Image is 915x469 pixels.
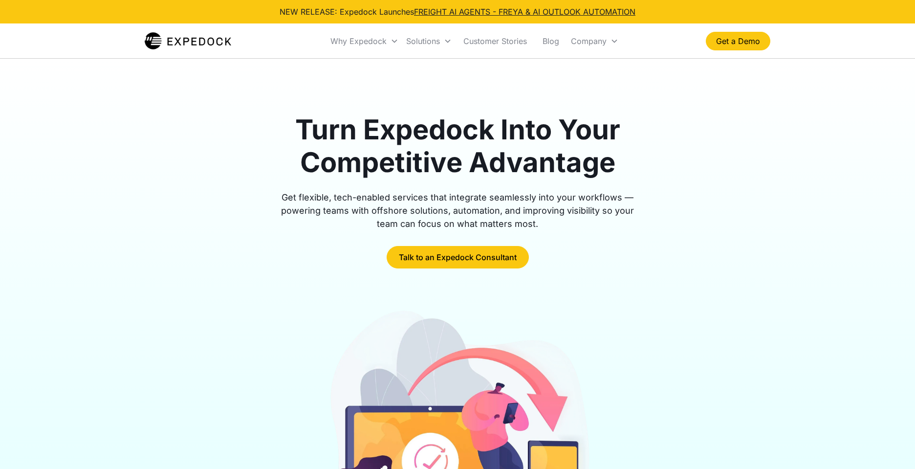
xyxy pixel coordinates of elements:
[145,31,231,51] img: Expedock Logo
[387,246,529,268] a: Talk to an Expedock Consultant
[270,113,645,179] h1: Turn Expedock Into Your Competitive Advantage
[414,7,635,17] a: FREIGHT AI AGENTS - FREYA & AI OUTLOOK AUTOMATION
[406,36,440,46] div: Solutions
[567,24,622,58] div: Company
[535,24,567,58] a: Blog
[280,6,635,18] div: NEW RELEASE: Expedock Launches
[145,31,231,51] a: home
[706,32,770,50] a: Get a Demo
[327,24,402,58] div: Why Expedock
[330,36,387,46] div: Why Expedock
[866,422,915,469] iframe: Chat Widget
[402,24,456,58] div: Solutions
[571,36,607,46] div: Company
[456,24,535,58] a: Customer Stories
[270,191,645,230] div: Get flexible, tech-enabled services that integrate seamlessly into your workflows — powering team...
